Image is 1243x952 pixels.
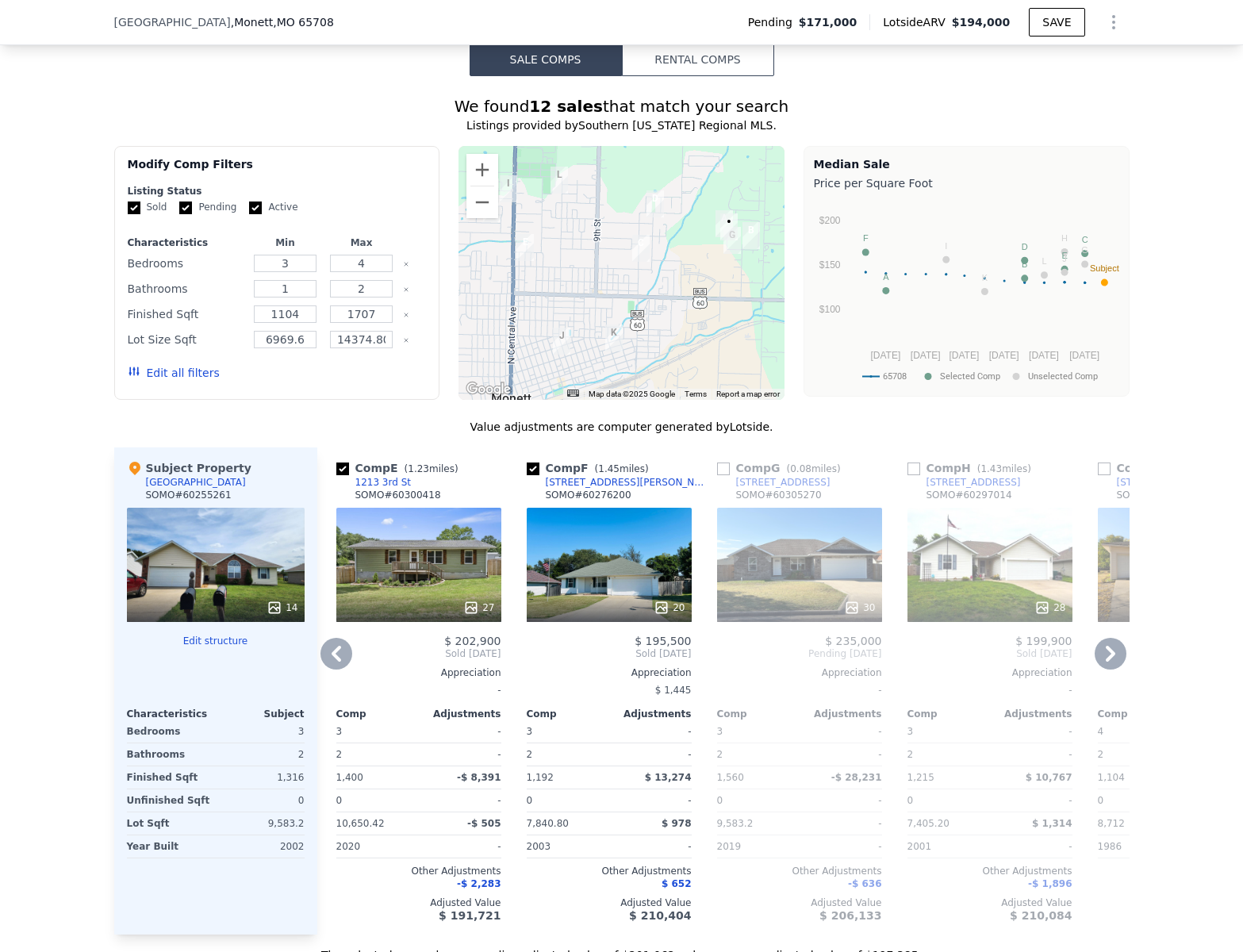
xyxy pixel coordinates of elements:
span: 0.08 [790,463,811,474]
div: - [993,743,1072,766]
text: K [981,273,988,282]
div: Adjustments [990,708,1072,720]
span: 9,583.2 [717,818,754,829]
input: Active [249,202,262,214]
button: Edit structure [127,635,305,647]
div: [STREET_ADDRESS] [736,476,831,489]
div: Comp [907,708,990,720]
span: Pending [748,14,799,30]
div: [GEOGRAPHIC_DATA] [146,476,246,489]
div: SOMO # 60300418 [355,489,441,501]
span: 7,405.20 [907,818,950,829]
span: Pending [DATE] [717,647,882,660]
div: Subject Property [127,460,251,476]
span: 1.43 [980,463,1002,474]
div: Adjustments [609,708,692,720]
div: Comp F [527,460,655,476]
div: 1213 3rd St [516,234,534,261]
div: Adjusted Value [907,896,1072,909]
div: Adjusted Value [336,896,501,909]
span: $ 1,445 [655,685,692,696]
div: Lot Sqft [127,812,213,835]
text: [DATE] [949,350,979,361]
div: Comp [1098,708,1180,720]
div: 20 [654,600,685,616]
div: Bedrooms [127,720,213,743]
div: Comp H [907,460,1038,476]
div: 27 [463,600,494,616]
div: 1107 Woodland Rdg [723,227,741,254]
div: Listings provided by Southern [US_STATE] Regional MLS . [114,117,1130,133]
span: 1.23 [408,463,429,474]
span: $ 210,404 [629,909,691,922]
div: - [803,835,882,858]
button: Clear [403,261,409,267]
div: Appreciation [717,666,882,679]
div: Price per Square Foot [814,172,1119,194]
span: Lotside ARV [883,14,951,30]
text: [DATE] [1029,350,1059,361]
span: $171,000 [799,14,857,30]
span: -$ 636 [848,878,882,889]
text: L [1042,256,1046,266]
div: 2 [717,743,796,766]
span: -$ 8,391 [457,772,501,783]
strong: 12 sales [529,97,603,116]
span: 0 [907,795,914,806]
div: Other Adjustments [336,865,501,877]
div: Bathrooms [128,278,244,300]
div: SOMO # 60276200 [546,489,631,501]
span: ( miles) [398,463,465,474]
div: - [993,835,1072,858]
span: 8,712 [1098,818,1125,829]
text: J [1062,254,1067,263]
span: Map data ©2025 Google [589,390,675,398]
div: - [422,720,501,743]
a: Report a map error [716,390,780,398]
text: H [1061,233,1068,243]
div: Max [327,236,397,249]
div: 9,583.2 [219,812,305,835]
text: $150 [819,259,840,271]
div: Finished Sqft [127,766,213,789]
span: 1,104 [1098,772,1125,783]
div: - [422,835,501,858]
div: 1126 Woodland Rdg [742,222,760,249]
span: 1,192 [527,772,554,783]
div: 30 [844,600,875,616]
div: 2003 [527,835,606,858]
button: Rental Comps [622,43,774,76]
div: Appreciation [336,666,501,679]
button: Clear [403,286,409,293]
div: 2 [219,743,305,766]
div: 2019 [717,835,796,858]
span: $ 10,767 [1026,772,1072,783]
div: Modify Comp Filters [128,156,427,185]
div: Other Adjustments [527,865,692,877]
text: G [1081,245,1088,255]
div: Comp [717,708,800,720]
span: ( miles) [781,463,847,474]
img: Google [462,379,515,400]
div: Subject [216,708,305,720]
svg: A chart. [814,194,1119,393]
label: Active [249,201,297,214]
span: 10,650.42 [336,818,385,829]
div: Characteristics [127,708,216,720]
span: $194,000 [952,16,1011,29]
text: $200 [819,215,840,226]
text: [DATE] [1069,350,1099,361]
div: 2 [1098,743,1177,766]
div: 14 [267,600,297,616]
div: 1506 6th St [551,167,568,194]
text: A [883,272,889,282]
div: 2 [527,743,606,766]
text: E [1061,251,1067,260]
label: Sold [128,201,167,214]
div: - [612,789,692,812]
button: Clear [403,312,409,318]
div: - [803,743,882,766]
span: $ 191,721 [439,909,501,922]
span: 3 [907,726,914,737]
div: Adjusted Value [527,896,692,909]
